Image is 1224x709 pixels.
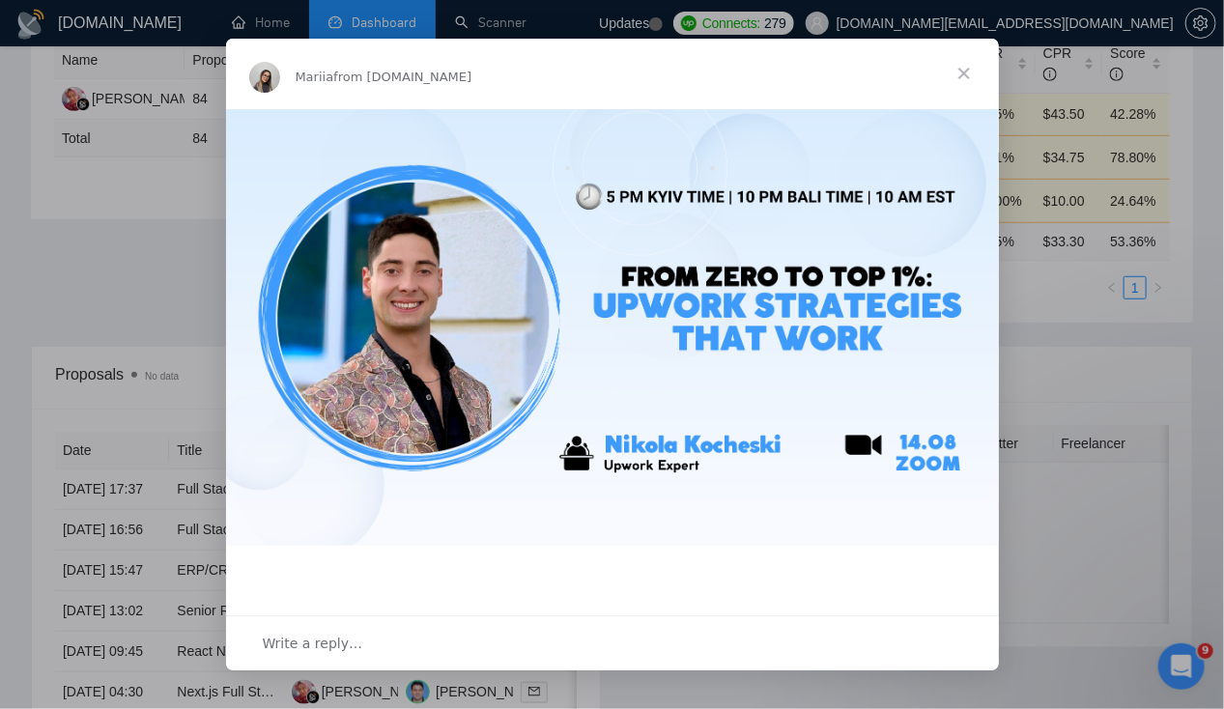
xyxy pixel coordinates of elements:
span: Mariia [296,70,334,84]
span: Write a reply… [263,631,363,656]
img: Profile image for Mariia [249,62,280,93]
span: Close [929,39,999,108]
span: from [DOMAIN_NAME] [333,70,471,84]
div: Open conversation and reply [226,615,999,670]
